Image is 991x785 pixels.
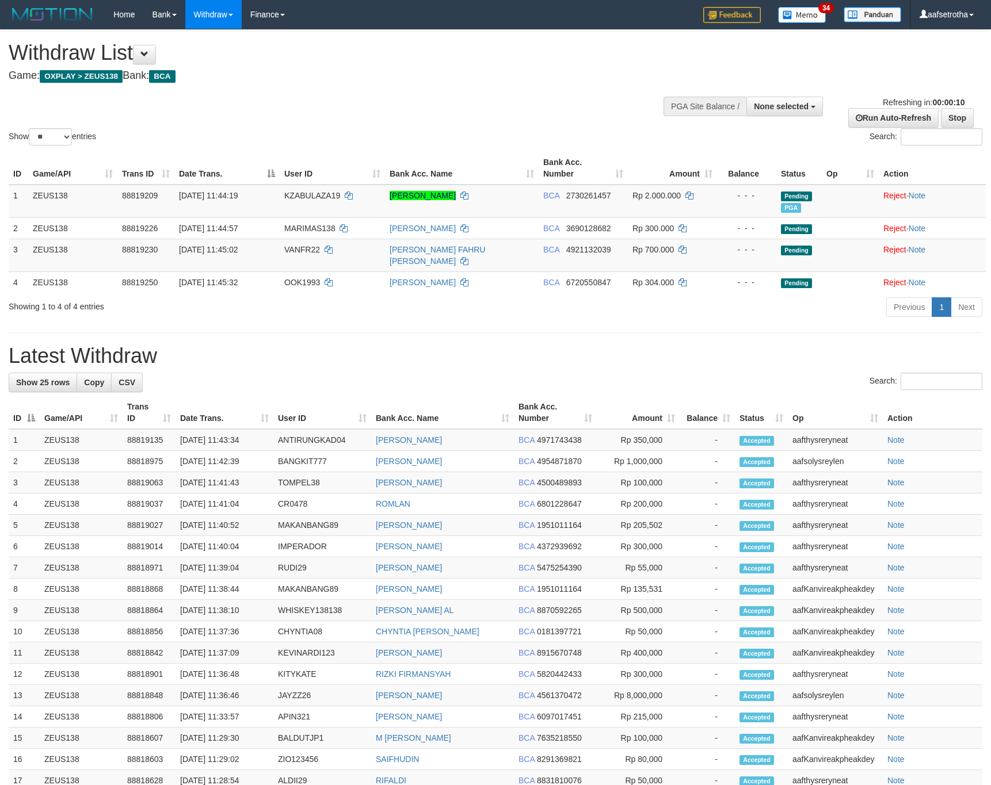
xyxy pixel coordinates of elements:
span: BCA [519,542,535,551]
a: 1 [932,297,951,317]
td: ZEUS138 [40,621,123,642]
span: Copy 4500489893 to clipboard [537,478,582,487]
span: BCA [519,712,535,721]
td: [DATE] 11:37:09 [176,642,273,664]
span: BCA [519,606,535,615]
span: BCA [149,70,175,83]
td: - [680,685,735,706]
span: 88819230 [122,245,158,254]
div: PGA Site Balance / [664,97,746,116]
td: - [680,642,735,664]
td: · [879,271,986,293]
span: Accepted [740,436,774,446]
span: BCA [543,224,559,233]
a: Note [887,584,905,593]
td: 88818975 [123,451,176,472]
th: Status: activate to sort column ascending [735,396,788,429]
h1: Latest Withdraw [9,344,982,367]
td: aafKanvireakpheakdey [788,621,883,642]
td: IMPERADOR [273,536,371,557]
span: 34 [818,3,834,13]
span: [DATE] 11:44:19 [179,191,238,200]
span: VANFR22 [284,245,320,254]
a: Note [887,563,905,572]
td: [DATE] 11:38:10 [176,600,273,621]
label: Search: [870,373,982,390]
a: Note [887,776,905,785]
span: Copy 8870592265 to clipboard [537,606,582,615]
th: Amount: activate to sort column ascending [628,152,717,185]
span: BCA [519,435,535,445]
span: Show 25 rows [16,378,70,387]
th: Action [883,396,982,429]
td: Rp 300,000 [597,536,680,557]
td: KITYKATE [273,664,371,685]
th: ID [9,152,28,185]
td: Rp 350,000 [597,429,680,451]
td: - [680,451,735,472]
a: [PERSON_NAME] [390,224,456,233]
td: [DATE] 11:37:36 [176,621,273,642]
td: [DATE] 11:39:04 [176,557,273,579]
td: ZEUS138 [40,579,123,600]
td: 88818901 [123,664,176,685]
td: 88819063 [123,472,176,493]
span: Accepted [740,606,774,616]
img: Button%20Memo.svg [778,7,826,23]
td: MAKANBANG89 [273,579,371,600]
a: Note [909,278,926,287]
a: [PERSON_NAME] [376,542,442,551]
a: SAIFHUDIN [376,755,419,764]
td: aafthysreryneat [788,429,883,451]
span: BCA [519,457,535,466]
td: 88819027 [123,515,176,536]
th: User ID: activate to sort column ascending [273,396,371,429]
span: Accepted [740,521,774,531]
td: - [680,472,735,493]
a: Note [887,648,905,657]
span: Rp 300.000 [632,224,674,233]
img: MOTION_logo.png [9,6,96,23]
td: [DATE] 11:33:57 [176,706,273,727]
div: Showing 1 to 4 of 4 entries [9,296,405,312]
span: Accepted [740,478,774,488]
div: - - - [722,223,772,234]
td: aafthysreryneat [788,706,883,727]
td: 88818971 [123,557,176,579]
td: 3 [9,472,40,493]
td: CR0478 [273,493,371,515]
td: ZEUS138 [40,536,123,557]
th: Status [776,152,822,185]
td: Rp 200,000 [597,493,680,515]
span: Rp 2.000.000 [632,191,681,200]
td: 2 [9,217,28,239]
span: Pending [781,278,812,288]
span: Accepted [740,564,774,573]
td: KEVINARDI123 [273,642,371,664]
a: Stop [941,108,974,128]
td: APIN321 [273,706,371,727]
th: Op: activate to sort column ascending [822,152,879,185]
td: ZEUS138 [40,493,123,515]
a: Note [887,755,905,764]
td: 88818864 [123,600,176,621]
span: 88819209 [122,191,158,200]
td: ZEUS138 [40,664,123,685]
span: None selected [754,102,809,111]
span: BCA [519,691,535,700]
td: Rp 8,000,000 [597,685,680,706]
span: BCA [519,627,535,636]
span: CSV [119,378,135,387]
td: Rp 50,000 [597,621,680,642]
td: 88819135 [123,429,176,451]
button: None selected [746,97,823,116]
td: TOMPEL38 [273,472,371,493]
a: Note [887,606,905,615]
span: BCA [519,584,535,593]
img: panduan.png [844,7,901,22]
td: ZEUS138 [40,451,123,472]
td: 5 [9,515,40,536]
a: [PERSON_NAME] [376,457,442,466]
h1: Withdraw List [9,41,649,64]
span: MARIMAS138 [284,224,336,233]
